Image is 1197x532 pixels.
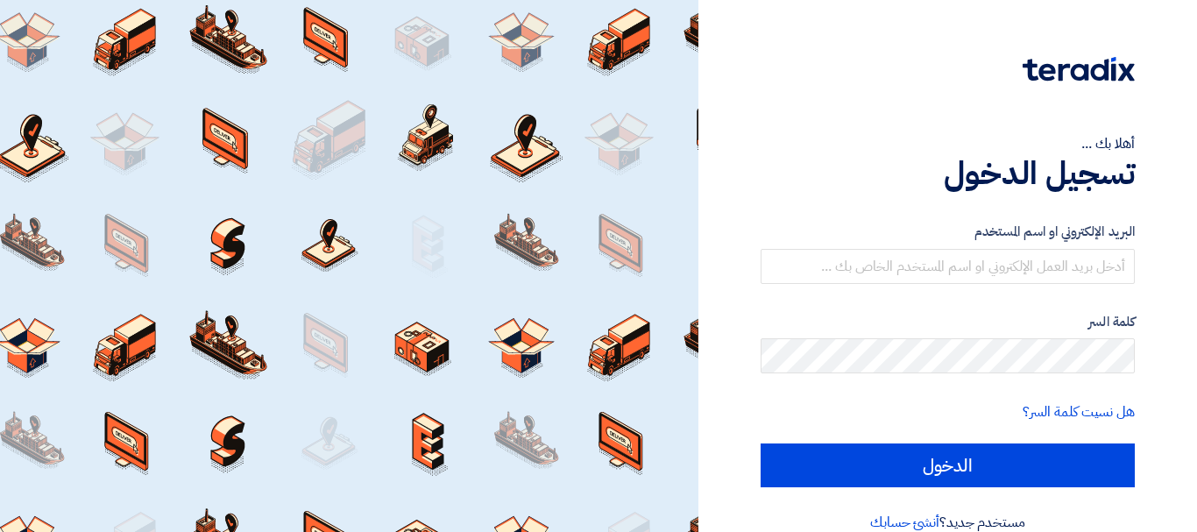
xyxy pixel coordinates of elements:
a: هل نسيت كلمة السر؟ [1023,401,1135,422]
input: الدخول [761,443,1135,487]
input: أدخل بريد العمل الإلكتروني او اسم المستخدم الخاص بك ... [761,249,1135,284]
div: أهلا بك ... [761,133,1135,154]
label: البريد الإلكتروني او اسم المستخدم [761,222,1135,242]
h1: تسجيل الدخول [761,154,1135,193]
label: كلمة السر [761,312,1135,332]
img: Teradix logo [1023,57,1135,82]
